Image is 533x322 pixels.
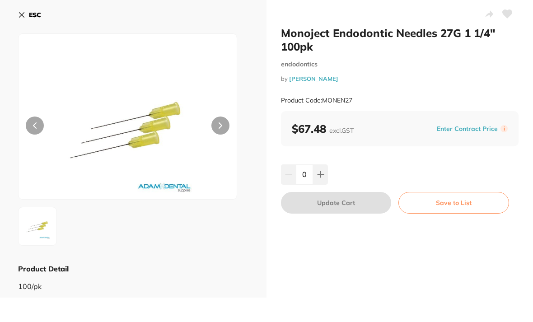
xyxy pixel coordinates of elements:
img: MjcuanBn [21,210,54,243]
span: excl. GST [329,126,354,135]
small: endodontics [281,61,519,68]
small: Product Code: MONEN27 [281,97,352,104]
div: 100/pk [18,274,248,290]
b: $67.48 [292,122,354,135]
a: [PERSON_NAME] [289,75,338,82]
button: Save to List [398,192,509,214]
button: Update Cart [281,192,391,214]
b: Product Detail [18,264,69,273]
label: i [500,125,508,132]
h2: Monoject Endodontic Needles 27G 1 1/4" 100pk [281,26,519,53]
small: by [281,75,519,82]
img: MjcuanBn [62,56,193,199]
button: Enter Contract Price [434,125,500,133]
button: ESC [18,7,41,23]
b: ESC [29,11,41,19]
